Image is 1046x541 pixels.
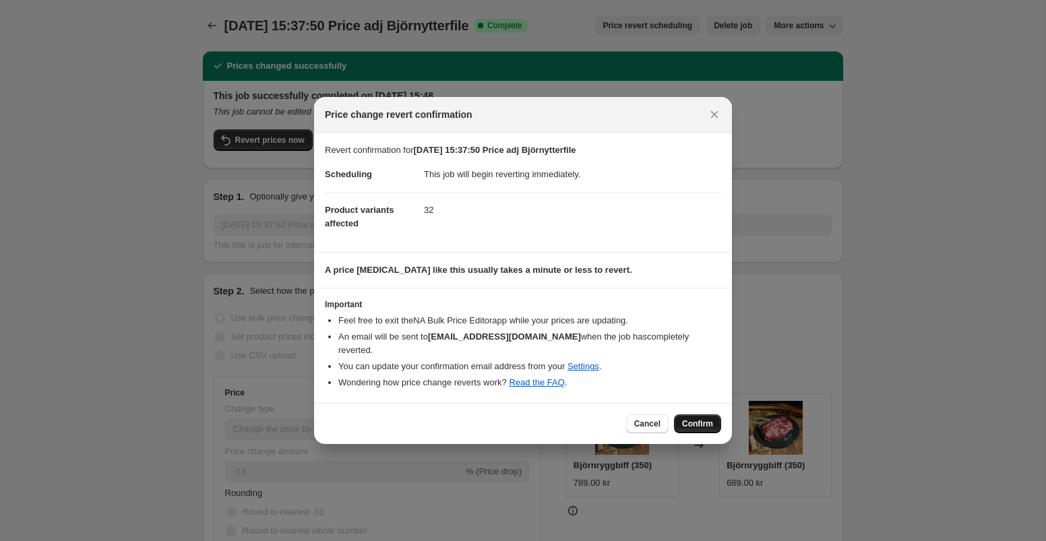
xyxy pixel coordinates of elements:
[338,314,721,327] li: Feel free to exit the NA Bulk Price Editor app while your prices are updating.
[325,169,372,179] span: Scheduling
[424,192,721,228] dd: 32
[626,414,669,433] button: Cancel
[325,144,721,157] p: Revert confirmation for
[634,418,660,429] span: Cancel
[338,330,721,357] li: An email will be sent to when the job has completely reverted .
[325,205,394,228] span: Product variants affected
[428,331,581,342] b: [EMAIL_ADDRESS][DOMAIN_NAME]
[424,157,721,192] dd: This job will begin reverting immediately.
[705,105,724,124] button: Close
[338,376,721,389] li: Wondering how price change reverts work? .
[325,299,721,310] h3: Important
[682,418,713,429] span: Confirm
[325,108,472,121] span: Price change revert confirmation
[567,361,599,371] a: Settings
[325,265,632,275] b: A price [MEDICAL_DATA] like this usually takes a minute or less to revert.
[338,360,721,373] li: You can update your confirmation email address from your .
[509,377,564,387] a: Read the FAQ
[414,145,576,155] b: [DATE] 15:37:50 Price adj Björnytterfile
[674,414,721,433] button: Confirm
